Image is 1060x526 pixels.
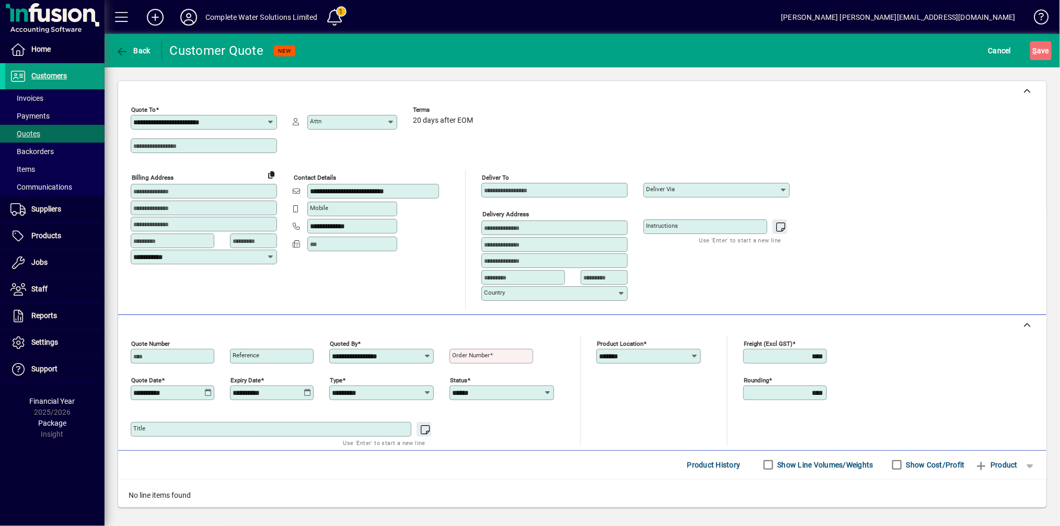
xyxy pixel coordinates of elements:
[116,46,151,55] span: Back
[5,356,105,382] a: Support
[450,376,467,383] mat-label: Status
[31,285,48,293] span: Staff
[10,94,43,102] span: Invoices
[744,340,792,347] mat-label: Freight (excl GST)
[330,340,358,347] mat-label: Quoted by
[31,231,61,240] span: Products
[31,72,67,80] span: Customers
[5,143,105,160] a: Backorders
[10,183,72,191] span: Communications
[597,340,643,347] mat-label: Product location
[5,89,105,107] a: Invoices
[263,166,280,183] button: Copy to Delivery address
[31,205,61,213] span: Suppliers
[484,289,505,296] mat-label: Country
[1026,2,1047,36] a: Knowledge Base
[413,107,476,113] span: Terms
[31,258,48,266] span: Jobs
[31,45,51,53] span: Home
[744,376,769,383] mat-label: Rounding
[31,338,58,346] span: Settings
[5,125,105,143] a: Quotes
[646,185,675,193] mat-label: Deliver via
[1033,42,1049,59] span: ave
[131,376,162,383] mat-label: Quote date
[5,250,105,276] a: Jobs
[343,437,425,449] mat-hint: Use 'Enter' to start a new line
[31,365,57,373] span: Support
[699,234,781,246] mat-hint: Use 'Enter' to start a new line
[975,457,1018,473] span: Product
[310,204,328,212] mat-label: Mobile
[133,425,145,432] mat-label: Title
[233,352,259,359] mat-label: Reference
[5,330,105,356] a: Settings
[5,178,105,196] a: Communications
[5,107,105,125] a: Payments
[5,37,105,63] a: Home
[231,376,261,383] mat-label: Expiry date
[988,42,1011,59] span: Cancel
[683,455,745,474] button: Product History
[330,376,342,383] mat-label: Type
[970,455,1023,474] button: Product
[131,106,156,113] mat-label: Quote To
[986,41,1014,60] button: Cancel
[1033,46,1037,55] span: S
[5,276,105,302] a: Staff
[113,41,153,60] button: Back
[10,147,54,156] span: Backorders
[5,196,105,223] a: Suppliers
[5,303,105,329] a: Reports
[5,160,105,178] a: Items
[105,41,162,60] app-page-header-button: Back
[10,165,35,173] span: Items
[172,8,205,27] button: Profile
[10,130,40,138] span: Quotes
[687,457,741,473] span: Product History
[10,112,50,120] span: Payments
[781,9,1016,26] div: [PERSON_NAME] [PERSON_NAME][EMAIL_ADDRESS][DOMAIN_NAME]
[310,118,321,125] mat-label: Attn
[205,9,318,26] div: Complete Water Solutions Limited
[776,460,873,470] label: Show Line Volumes/Weights
[170,42,264,59] div: Customer Quote
[38,419,66,427] span: Package
[30,397,75,405] span: Financial Year
[139,8,172,27] button: Add
[5,223,105,249] a: Products
[278,48,291,54] span: NEW
[131,340,170,347] mat-label: Quote number
[118,480,1046,511] div: No line items found
[646,222,678,229] mat-label: Instructions
[1030,41,1052,60] button: Save
[452,352,490,359] mat-label: Order number
[482,174,509,181] mat-label: Deliver To
[31,311,57,320] span: Reports
[413,116,473,125] span: 20 days after EOM
[904,460,965,470] label: Show Cost/Profit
